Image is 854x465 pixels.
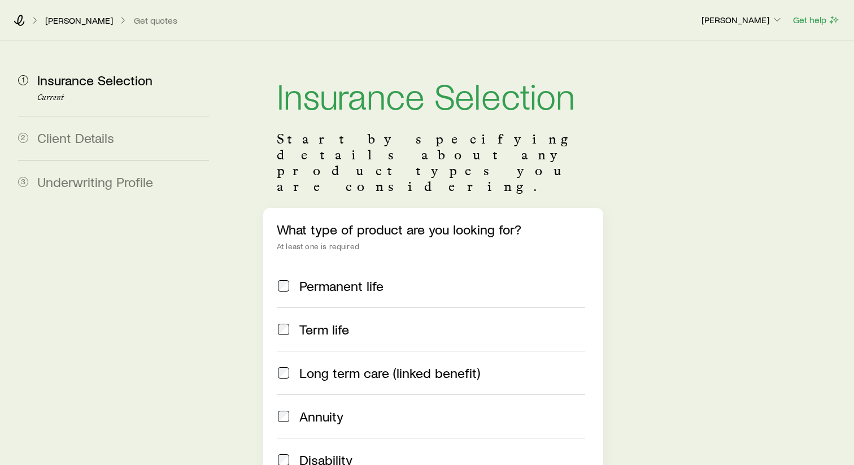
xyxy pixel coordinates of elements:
[278,324,289,335] input: Term life
[277,131,590,194] p: Start by specifying details about any product types you are considering.
[278,367,289,379] input: Long term care (linked benefit)
[278,411,289,422] input: Annuity
[701,14,783,27] button: [PERSON_NAME]
[18,133,28,143] span: 2
[299,365,480,381] span: Long term care (linked benefit)
[701,14,783,25] p: [PERSON_NAME]
[299,408,343,424] span: Annuity
[18,177,28,187] span: 3
[277,221,590,237] p: What type of product are you looking for?
[278,280,289,292] input: Permanent life
[37,173,153,190] span: Underwriting Profile
[133,15,178,26] button: Get quotes
[792,14,840,27] button: Get help
[37,93,209,102] p: Current
[37,129,114,146] span: Client Details
[299,278,384,294] span: Permanent life
[299,321,349,337] span: Term life
[18,75,28,85] span: 1
[277,242,590,251] div: At least one is required
[45,15,113,26] p: [PERSON_NAME]
[37,72,152,88] span: Insurance Selection
[277,77,590,113] h1: Insurance Selection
